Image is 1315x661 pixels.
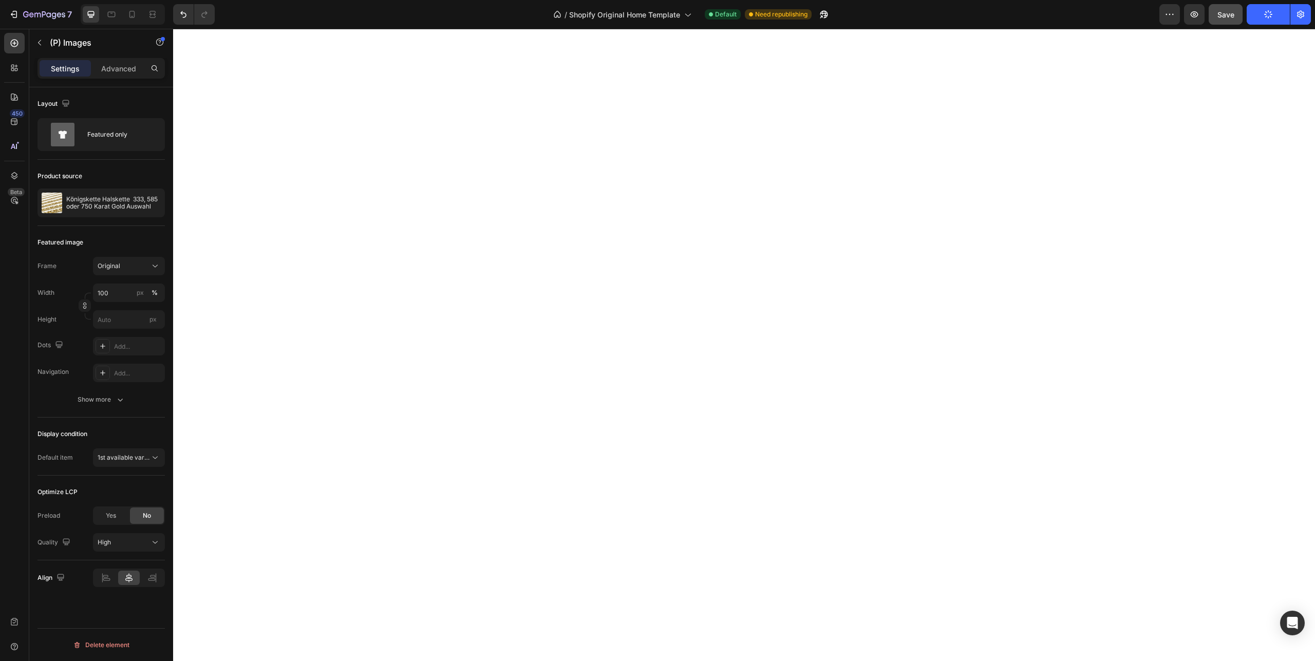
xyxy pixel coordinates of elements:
[67,8,72,21] p: 7
[1217,10,1234,19] span: Save
[37,367,69,376] div: Navigation
[1209,4,1243,25] button: Save
[37,429,87,439] div: Display condition
[50,36,137,49] p: (P) Images
[37,390,165,409] button: Show more
[148,287,161,299] button: px
[565,9,567,20] span: /
[137,288,144,297] div: px
[4,4,77,25] button: 7
[66,196,161,210] p: Königskette Halskette 333, 585 oder 750 Karat Gold Auswahl
[37,97,72,111] div: Layout
[42,193,62,213] img: product feature img
[37,487,78,497] div: Optimize LCP
[37,571,67,585] div: Align
[37,338,65,352] div: Dots
[143,511,151,520] span: No
[93,257,165,275] button: Original
[569,9,680,20] span: Shopify Original Home Template
[93,284,165,302] input: px%
[1280,611,1305,635] div: Open Intercom Messenger
[8,188,25,196] div: Beta
[37,288,54,297] label: Width
[37,637,165,653] button: Delete element
[134,287,146,299] button: %
[149,315,157,323] span: px
[114,342,162,351] div: Add...
[37,261,57,271] label: Frame
[98,454,155,461] span: 1st available variant
[101,63,136,74] p: Advanced
[114,369,162,378] div: Add...
[78,394,125,405] div: Show more
[37,315,57,324] label: Height
[755,10,807,19] span: Need republishing
[93,533,165,552] button: High
[37,238,83,247] div: Featured image
[51,63,80,74] p: Settings
[173,4,215,25] div: Undo/Redo
[715,10,737,19] span: Default
[37,172,82,181] div: Product source
[98,538,111,546] span: High
[173,29,1315,661] iframe: Design area
[87,123,150,146] div: Featured only
[37,453,73,462] div: Default item
[37,511,60,520] div: Preload
[106,511,116,520] span: Yes
[93,310,165,329] input: px
[37,536,72,550] div: Quality
[10,109,25,118] div: 450
[73,639,129,651] div: Delete element
[98,261,120,271] span: Original
[152,288,158,297] div: %
[93,448,165,467] button: 1st available variant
